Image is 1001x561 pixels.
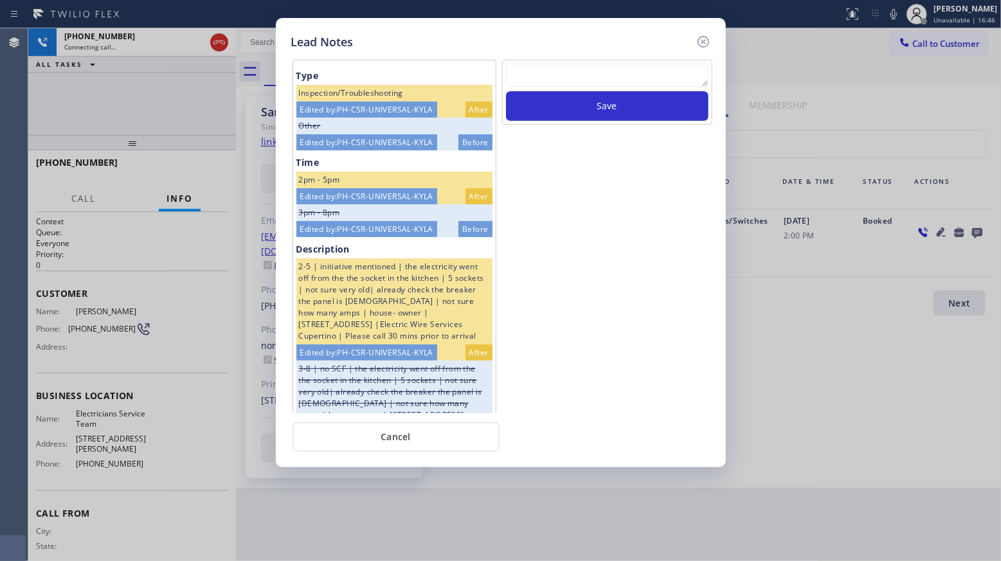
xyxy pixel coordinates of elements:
[296,154,492,172] div: Time
[506,91,708,121] button: Save
[296,172,492,188] div: 2pm - 5pm
[296,85,492,102] div: Inspection/Troubleshooting
[296,118,492,134] div: Other
[296,102,437,118] div: Edited by: PH-CSR-UNIVERSAL-KYLA
[296,204,492,221] div: 3pm - 8pm
[458,221,492,237] div: Before
[291,33,354,51] h5: Lead Notes
[296,344,437,361] div: Edited by: PH-CSR-UNIVERSAL-KYLA
[465,102,492,118] div: After
[296,134,437,150] div: Edited by: PH-CSR-UNIVERSAL-KYLA
[296,241,492,258] div: Description
[296,221,437,237] div: Edited by: PH-CSR-UNIVERSAL-KYLA
[296,361,492,447] div: 3-8 | no SCF | the electricity went off from the the socket in the kitchen | 5 sockets | not sure...
[296,258,492,344] div: 2-5 | initiative mentioned | the electricity went off from the the socket in the kitchen | 5 sock...
[458,134,492,150] div: Before
[465,344,492,361] div: After
[293,422,500,452] button: Cancel
[465,188,492,204] div: After
[296,67,492,85] div: Type
[296,188,437,204] div: Edited by: PH-CSR-UNIVERSAL-KYLA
